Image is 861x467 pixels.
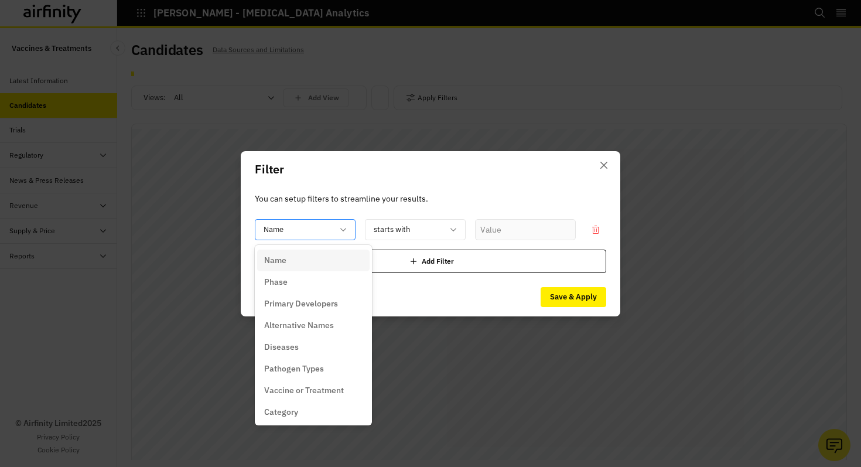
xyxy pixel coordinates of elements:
[264,276,288,288] p: Phase
[594,156,613,175] button: Close
[541,287,606,307] button: Save & Apply
[264,254,286,267] p: Name
[264,319,334,332] p: Alternative Names
[264,341,299,353] p: Diseases
[264,363,324,375] p: Pathogen Types
[241,151,620,188] header: Filter
[475,219,576,240] input: Value
[255,192,606,205] p: You can setup filters to streamline your results.
[255,250,606,273] div: Add Filter
[264,406,298,418] p: Category
[264,298,338,310] p: Primary Developers
[264,384,344,397] p: Vaccine or Treatment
